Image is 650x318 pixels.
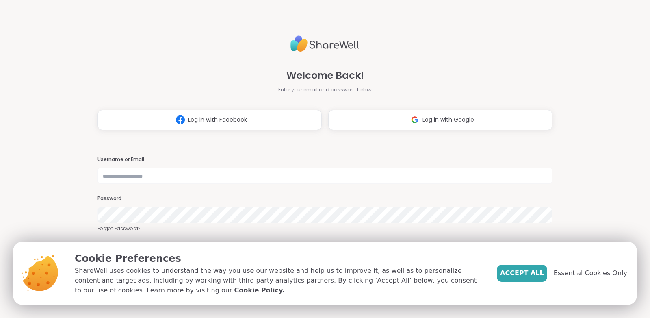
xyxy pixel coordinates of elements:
[497,265,547,282] button: Accept All
[75,266,484,295] p: ShareWell uses cookies to understand the way you use our website and help us to improve it, as we...
[173,112,188,127] img: ShareWell Logomark
[97,225,552,232] a: Forgot Password?
[97,110,322,130] button: Log in with Facebook
[407,112,422,127] img: ShareWell Logomark
[97,195,552,202] h3: Password
[422,115,474,124] span: Log in with Google
[188,115,247,124] span: Log in with Facebook
[97,156,552,163] h3: Username or Email
[286,68,364,83] span: Welcome Back!
[75,251,484,266] p: Cookie Preferences
[554,268,627,278] span: Essential Cookies Only
[328,110,552,130] button: Log in with Google
[500,268,544,278] span: Accept All
[234,285,285,295] a: Cookie Policy.
[278,86,372,94] span: Enter your email and password below
[290,32,360,55] img: ShareWell Logo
